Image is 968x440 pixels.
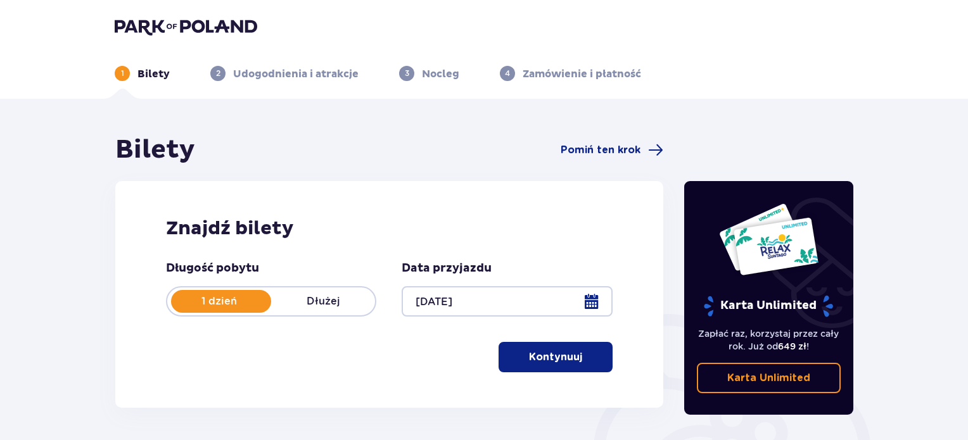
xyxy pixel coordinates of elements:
h1: Bilety [115,134,195,166]
p: Kontynuuj [529,350,582,364]
p: 2 [216,68,220,79]
button: Kontynuuj [499,342,613,372]
p: Karta Unlimited [703,295,834,317]
p: Dłużej [271,294,375,308]
p: Bilety [137,67,170,81]
p: 1 dzień [167,294,271,308]
h2: Znajdź bilety [166,217,613,241]
img: Park of Poland logo [115,18,257,35]
p: Zapłać raz, korzystaj przez cały rok. Już od ! [697,327,841,353]
p: Udogodnienia i atrakcje [233,67,359,81]
img: Dwie karty całoroczne do Suntago z napisem 'UNLIMITED RELAX', na białym tle z tropikalnymi liśćmi... [718,203,819,276]
p: 4 [505,68,510,79]
span: 649 zł [778,341,806,351]
a: Karta Unlimited [697,363,841,393]
p: Nocleg [422,67,459,81]
span: Pomiń ten krok [561,143,640,157]
p: Karta Unlimited [727,371,810,385]
p: Data przyjazdu [402,261,492,276]
div: 3Nocleg [399,66,459,81]
div: 1Bilety [115,66,170,81]
a: Pomiń ten krok [561,142,663,158]
p: Długość pobytu [166,261,259,276]
div: 2Udogodnienia i atrakcje [210,66,359,81]
p: Zamówienie i płatność [523,67,641,81]
p: 1 [121,68,124,79]
p: 3 [405,68,409,79]
div: 4Zamówienie i płatność [500,66,641,81]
